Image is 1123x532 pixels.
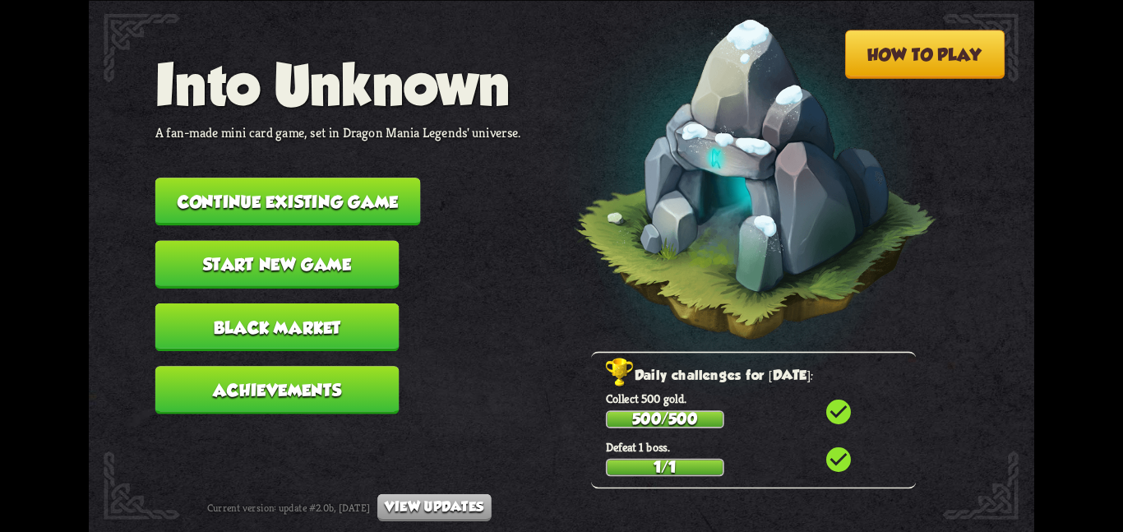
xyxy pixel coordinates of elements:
[155,123,521,141] p: A fan-made mini card game, set in Dragon Mania Legends' universe.
[155,52,521,116] h1: Into Unknown
[606,358,635,387] img: Golden_Trophy_Icon.png
[606,439,916,455] p: Defeat 1 boss.
[155,303,400,350] button: Black Market
[608,460,723,474] div: 1/1
[207,493,492,520] div: Current version: update #2.0b, [DATE]
[845,30,1005,78] button: How to play
[824,397,853,427] i: check_circle
[155,178,421,225] button: Continue existing game
[606,391,916,406] p: Collect 500 gold.
[606,363,916,387] h2: Daily challenges for [DATE]:
[608,412,723,427] div: 500/500
[155,240,400,288] button: Start new game
[155,366,400,414] button: Achievements
[377,493,491,520] button: View updates
[824,445,853,474] i: check_circle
